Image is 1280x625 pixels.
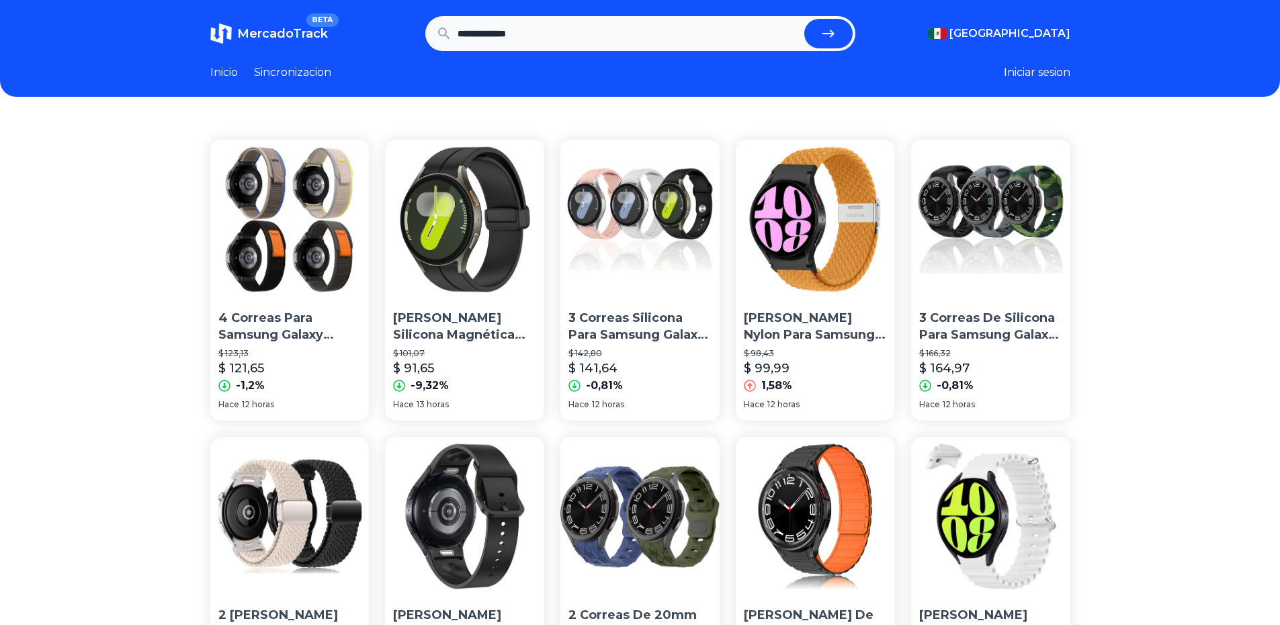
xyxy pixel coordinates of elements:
[736,437,895,596] img: Correa De 20mm Para Samsung Galaxy Watch 7 5 4 6 Classic
[417,399,449,410] span: 13 horas
[210,140,370,299] img: 4 Correas Para Samsung Galaxy Watch 7 6 4 5 Pro Trail Loop
[736,140,895,299] img: Correa Nylon Para Samsung Galaxy Watch 7 6 5 Pro 4 Classic
[586,378,623,394] p: -0,81%
[236,378,265,394] p: -1,2%
[736,140,895,421] a: Correa Nylon Para Samsung Galaxy Watch 7 6 5 Pro 4 Classic[PERSON_NAME] Nylon Para Samsung Galaxy...
[744,348,887,359] p: $ 98,43
[568,359,617,378] p: $ 141,64
[937,378,974,394] p: -0,81%
[254,65,331,81] a: Sincronizacion
[911,140,1070,421] a: 3 Correas De Silicona Para Samsung Galaxy Watch 7 6 5 4 Fe3 Correas De Silicona Para Samsung Gala...
[393,359,434,378] p: $ 91,65
[919,359,970,378] p: $ 164,97
[411,378,449,394] p: -9,32%
[911,140,1070,299] img: 3 Correas De Silicona Para Samsung Galaxy Watch 7 6 5 4 Fe
[928,28,947,39] img: Mexico
[949,26,1070,42] span: [GEOGRAPHIC_DATA]
[560,140,720,421] a: 3 Correas Silicona Para Samsung Galaxy Watch 7 6 4 Classic 53 Correas Silicona Para Samsung Galax...
[1004,65,1070,81] button: Iniciar sesion
[210,65,238,81] a: Inicio
[210,23,232,44] img: MercadoTrack
[767,399,800,410] span: 12 horas
[218,310,361,343] p: 4 Correas Para Samsung Galaxy Watch 7 6 4 5 Pro Trail Loop
[385,140,544,421] a: Correa Silicona Magnética Para Samsung Galaxy Watch 7 6 5 4[PERSON_NAME] Silicona Magnética Para ...
[919,348,1062,359] p: $ 166,32
[393,310,536,343] p: [PERSON_NAME] Silicona Magnética Para Samsung Galaxy Watch 7 6 5 4
[919,310,1062,343] p: 3 Correas De Silicona Para Samsung Galaxy Watch 7 6 5 4 Fe
[385,140,544,299] img: Correa Silicona Magnética Para Samsung Galaxy Watch 7 6 5 4
[218,348,361,359] p: $ 123,13
[218,399,239,410] span: Hace
[592,399,624,410] span: 12 horas
[568,348,712,359] p: $ 142,80
[306,13,338,27] span: BETA
[560,437,720,596] img: 2 Correas De 20mm Para Samsung Galaxy Watch 7 5 4 6 Classic
[568,310,712,343] p: 3 Correas Silicona Para Samsung Galaxy Watch 7 6 4 Classic 5
[393,399,414,410] span: Hace
[744,399,765,410] span: Hace
[242,399,274,410] span: 12 horas
[560,140,720,299] img: 3 Correas Silicona Para Samsung Galaxy Watch 7 6 4 Classic 5
[919,399,940,410] span: Hace
[744,310,887,343] p: [PERSON_NAME] Nylon Para Samsung Galaxy Watch 7 6 5 Pro 4 Classic
[385,437,544,596] img: Correa Silicon Sport Para Galaxy Watch Fe / 7 / 6 / 5 Pro /4
[568,399,589,410] span: Hace
[761,378,792,394] p: 1,58%
[744,359,790,378] p: $ 99,99
[210,437,370,596] img: 2 Correa Para Samsung Galaxy Watch 7 6 4 5 Pro Nylon Un Clic
[943,399,975,410] span: 12 horas
[210,23,328,44] a: MercadoTrackBETA
[218,359,264,378] p: $ 121,65
[210,140,370,421] a: 4 Correas Para Samsung Galaxy Watch 7 6 4 5 Pro Trail Loop4 Correas Para Samsung Galaxy Watch 7 6...
[911,437,1070,596] img: Correa Silicon Para Galaxy Watch Fe / 7 / 6 / 5 / 5 Pro / 4
[928,26,1070,42] button: [GEOGRAPHIC_DATA]
[393,348,536,359] p: $ 101,07
[237,26,328,41] span: MercadoTrack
